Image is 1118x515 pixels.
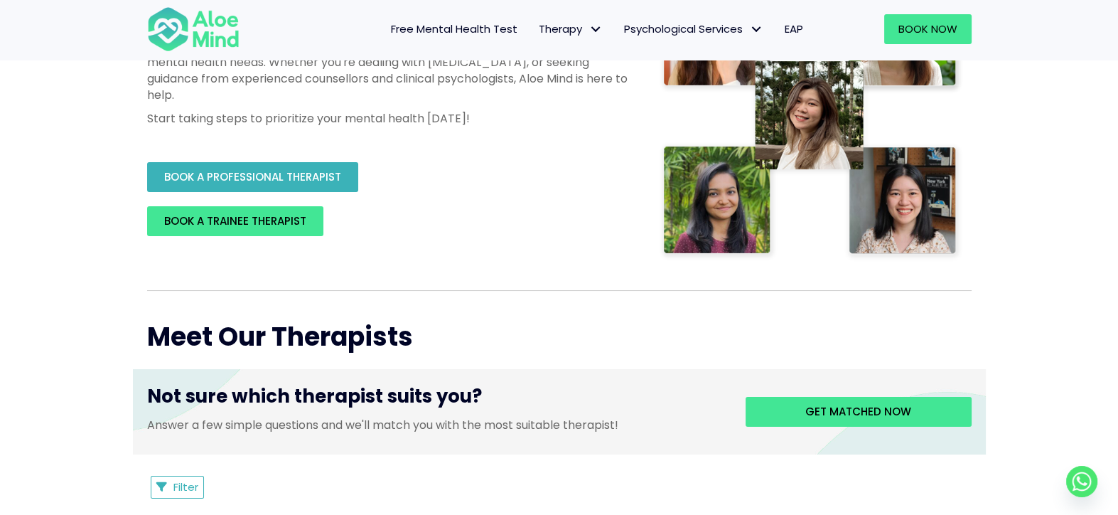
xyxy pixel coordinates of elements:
a: BOOK A TRAINEE THERAPIST [147,206,323,236]
a: Whatsapp [1066,466,1097,497]
a: Psychological ServicesPsychological Services: submenu [613,14,774,44]
span: Filter [173,479,198,494]
span: Book Now [898,21,957,36]
a: Free Mental Health Test [380,14,528,44]
span: EAP [785,21,803,36]
nav: Menu [258,14,814,44]
span: Meet Our Therapists [147,319,413,355]
p: Answer a few simple questions and we'll match you with the most suitable therapist! [147,417,724,433]
a: Get matched now [746,397,972,427]
span: BOOK A TRAINEE THERAPIST [164,213,306,228]
a: BOOK A PROFESSIONAL THERAPIST [147,162,358,192]
h3: Not sure which therapist suits you? [147,383,724,416]
span: Therapy: submenu [586,19,606,40]
span: Psychological Services [624,21,763,36]
span: Psychological Services: submenu [746,19,767,40]
span: Therapy [539,21,603,36]
img: Aloe mind Logo [147,6,240,53]
span: Get matched now [805,404,911,419]
button: Filter Listings [151,476,205,499]
p: Discover professional therapy and counselling services tailored to support your mental health nee... [147,37,630,103]
a: TherapyTherapy: submenu [528,14,613,44]
p: Start taking steps to prioritize your mental health [DATE]! [147,110,630,127]
a: EAP [774,14,814,44]
span: Free Mental Health Test [391,21,517,36]
a: Book Now [884,14,972,44]
span: BOOK A PROFESSIONAL THERAPIST [164,169,341,184]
